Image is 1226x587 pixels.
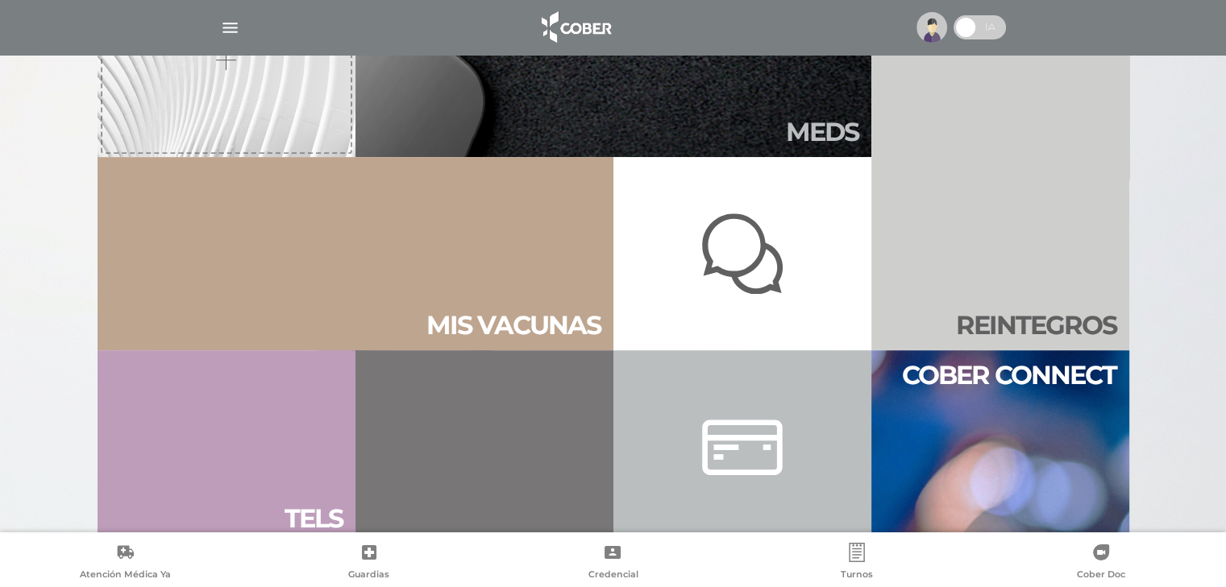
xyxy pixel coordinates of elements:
a: Credencial [491,543,735,584]
h2: Rein te gros [956,310,1116,341]
h2: Tels [285,503,343,534]
a: Atención Médica Ya [3,543,247,584]
img: Cober_menu-lines-white.svg [220,18,240,38]
span: Guardias [348,568,389,583]
span: Atención Médica Ya [80,568,171,583]
h2: Meds [786,117,858,147]
img: logo_cober_home-white.png [533,8,617,47]
a: Mis vacunas [98,157,613,350]
h2: Cober connect [902,360,1116,391]
span: Cober Doc [1077,568,1125,583]
img: profile-placeholder.svg [916,12,947,43]
h2: Mis vacu nas [426,310,601,341]
span: Credencial [588,568,638,583]
a: Cober Doc [979,543,1223,584]
span: Turnos [841,568,873,583]
a: Tels [98,350,355,544]
a: Turnos [735,543,979,584]
a: Guardias [247,543,492,584]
